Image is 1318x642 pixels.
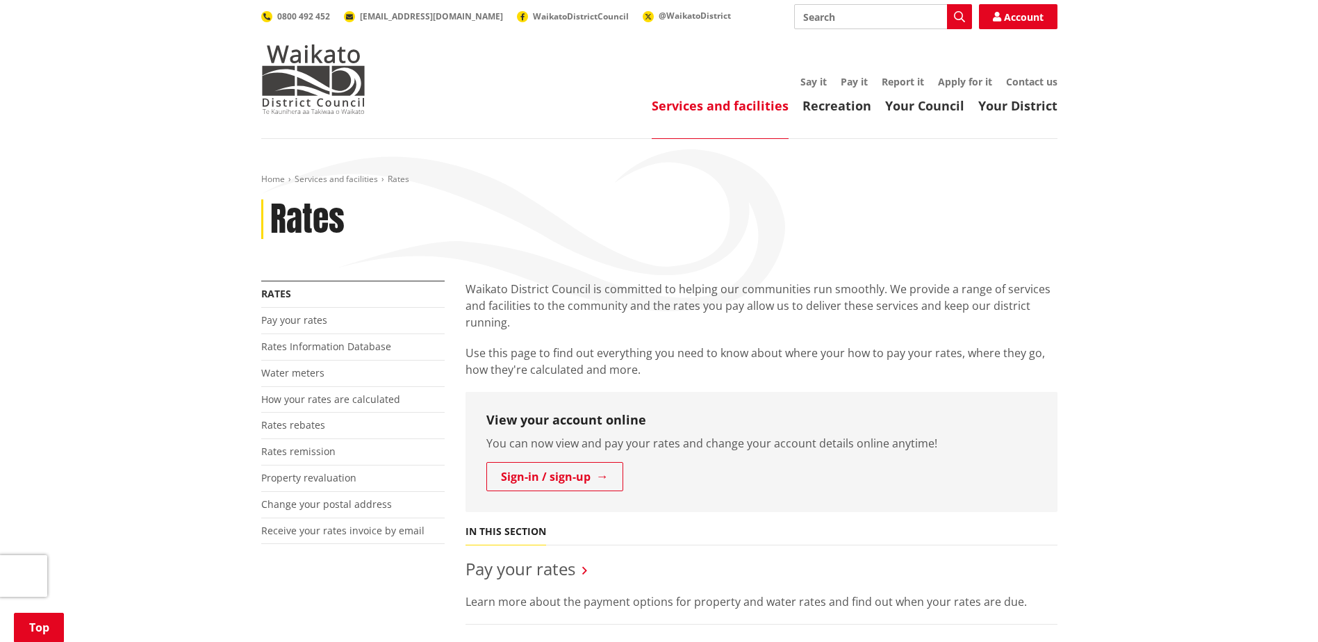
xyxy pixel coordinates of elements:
[466,557,575,580] a: Pay your rates
[261,393,400,406] a: How your rates are calculated
[1006,75,1057,88] a: Contact us
[652,97,789,114] a: Services and facilities
[261,340,391,353] a: Rates Information Database
[295,173,378,185] a: Services and facilities
[978,97,1057,114] a: Your District
[800,75,827,88] a: Say it
[659,10,731,22] span: @WaikatoDistrict
[261,418,325,431] a: Rates rebates
[261,524,425,537] a: Receive your rates invoice by email
[466,526,546,538] h5: In this section
[841,75,868,88] a: Pay it
[979,4,1057,29] a: Account
[802,97,871,114] a: Recreation
[270,199,345,240] h1: Rates
[486,462,623,491] a: Sign-in / sign-up
[261,10,330,22] a: 0800 492 452
[466,281,1057,331] p: Waikato District Council is committed to helping our communities run smoothly. We provide a range...
[882,75,924,88] a: Report it
[938,75,992,88] a: Apply for it
[517,10,629,22] a: WaikatoDistrictCouncil
[533,10,629,22] span: WaikatoDistrictCouncil
[643,10,731,22] a: @WaikatoDistrict
[486,413,1037,428] h3: View your account online
[261,287,291,300] a: Rates
[277,10,330,22] span: 0800 492 452
[261,173,285,185] a: Home
[794,4,972,29] input: Search input
[360,10,503,22] span: [EMAIL_ADDRESS][DOMAIN_NAME]
[1254,584,1304,634] iframe: Messenger Launcher
[14,613,64,642] a: Top
[388,173,409,185] span: Rates
[486,435,1037,452] p: You can now view and pay your rates and change your account details online anytime!
[466,345,1057,378] p: Use this page to find out everything you need to know about where your how to pay your rates, whe...
[261,44,365,114] img: Waikato District Council - Te Kaunihera aa Takiwaa o Waikato
[261,313,327,327] a: Pay your rates
[261,445,336,458] a: Rates remission
[885,97,964,114] a: Your Council
[261,174,1057,186] nav: breadcrumb
[261,497,392,511] a: Change your postal address
[466,593,1057,610] p: Learn more about the payment options for property and water rates and find out when your rates ar...
[261,471,356,484] a: Property revaluation
[261,366,324,379] a: Water meters
[344,10,503,22] a: [EMAIL_ADDRESS][DOMAIN_NAME]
